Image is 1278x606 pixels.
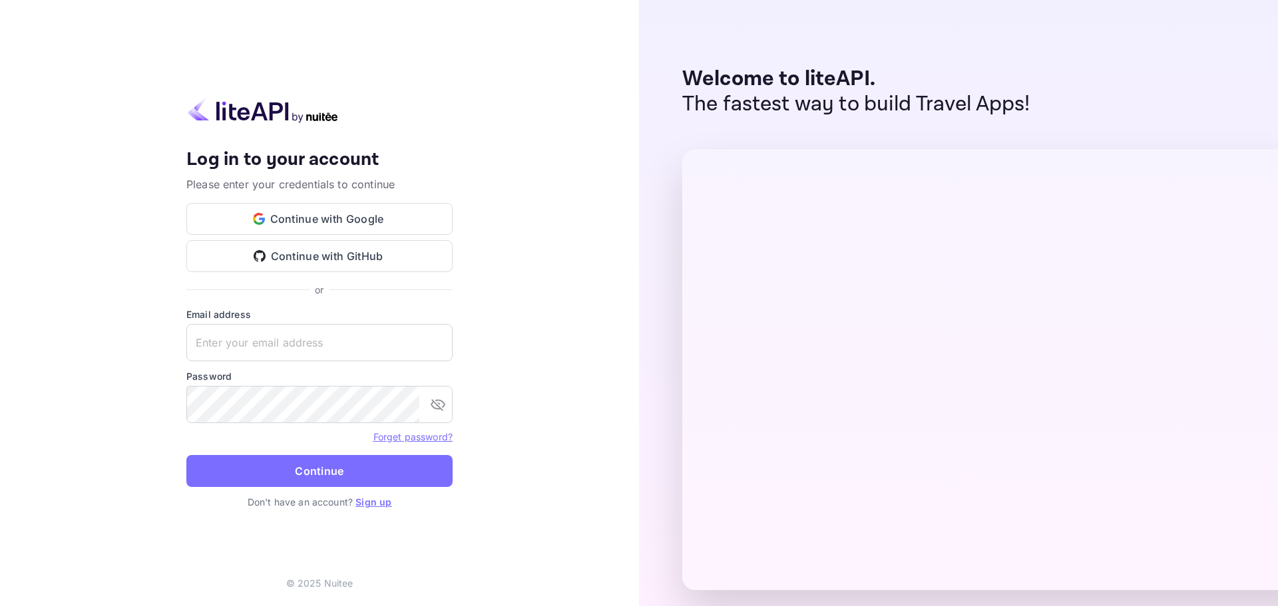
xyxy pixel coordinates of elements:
img: liteapi [186,97,339,123]
a: Sign up [355,496,391,508]
p: © 2025 Nuitee [286,576,353,590]
a: Forget password? [373,430,453,443]
label: Password [186,369,453,383]
label: Email address [186,307,453,321]
h4: Log in to your account [186,148,453,172]
p: The fastest way to build Travel Apps! [682,92,1030,117]
a: Forget password? [373,431,453,442]
p: Don't have an account? [186,495,453,509]
p: or [315,283,323,297]
button: Continue with GitHub [186,240,453,272]
p: Please enter your credentials to continue [186,176,453,192]
p: Welcome to liteAPI. [682,67,1030,92]
button: toggle password visibility [425,391,451,418]
input: Enter your email address [186,324,453,361]
button: Continue with Google [186,203,453,235]
button: Continue [186,455,453,487]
